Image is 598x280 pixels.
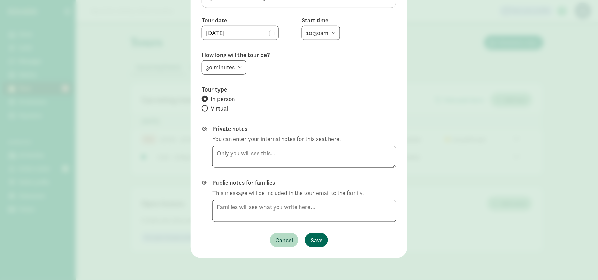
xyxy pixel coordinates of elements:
[564,247,598,280] iframe: Chat Widget
[270,233,298,247] button: Cancel
[302,16,396,24] label: Start time
[202,51,396,59] label: How long will the tour be?
[275,236,293,245] span: Cancel
[305,233,328,247] button: Save
[211,95,235,103] span: In person
[212,125,396,133] label: Private notes
[202,16,296,24] label: Tour date
[310,236,323,245] span: Save
[212,188,364,197] div: This message will be included in the tour email to the family.
[212,134,341,143] div: You can enter your internal notes for this seat here.
[211,104,228,113] span: Virtual
[202,85,396,94] label: Tour type
[212,179,396,187] label: Public notes for families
